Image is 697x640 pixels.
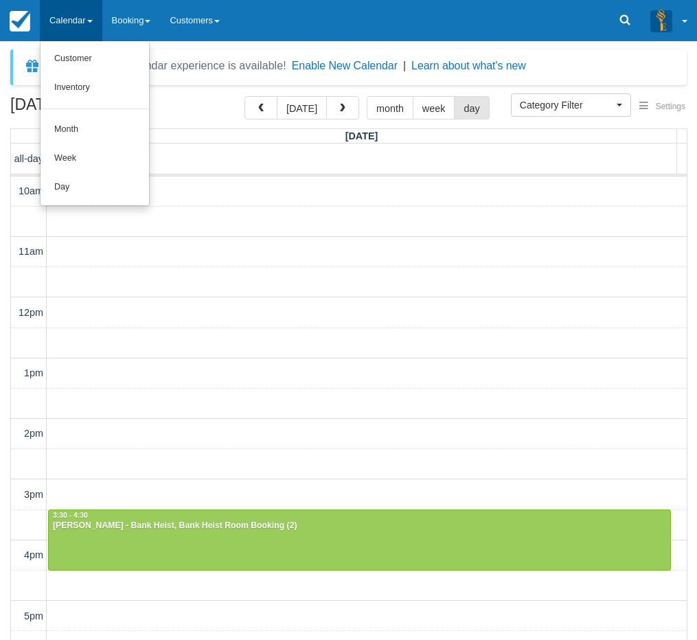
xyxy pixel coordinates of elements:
[24,428,43,439] span: 2pm
[413,96,455,119] button: week
[53,512,88,519] span: 3:30 - 4:30
[520,98,613,112] span: Category Filter
[52,521,667,532] div: [PERSON_NAME] - Bank Heist, Bank Heist Room Booking (2)
[10,96,184,122] h2: [DATE]
[24,367,43,378] span: 1pm
[292,59,398,73] button: Enable New Calendar
[41,115,149,144] a: Month
[40,41,150,206] ul: Calendar
[41,45,149,73] a: Customer
[14,153,43,164] span: all-day
[454,96,489,119] button: day
[345,130,378,141] span: [DATE]
[19,185,43,196] span: 10am
[10,11,30,32] img: checkfront-main-nav-mini-logo.png
[24,549,43,560] span: 4pm
[650,10,672,32] img: A3
[19,307,43,318] span: 12pm
[41,73,149,102] a: Inventory
[46,58,286,74] div: A new Booking Calendar experience is available!
[41,173,149,202] a: Day
[24,489,43,500] span: 3pm
[367,96,413,119] button: month
[403,60,406,71] span: |
[19,246,43,257] span: 11am
[41,144,149,173] a: Week
[48,510,671,570] a: 3:30 - 4:30[PERSON_NAME] - Bank Heist, Bank Heist Room Booking (2)
[631,97,694,117] button: Settings
[277,96,327,119] button: [DATE]
[656,102,685,111] span: Settings
[511,93,631,117] button: Category Filter
[24,610,43,621] span: 5pm
[411,60,526,71] a: Learn about what's new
